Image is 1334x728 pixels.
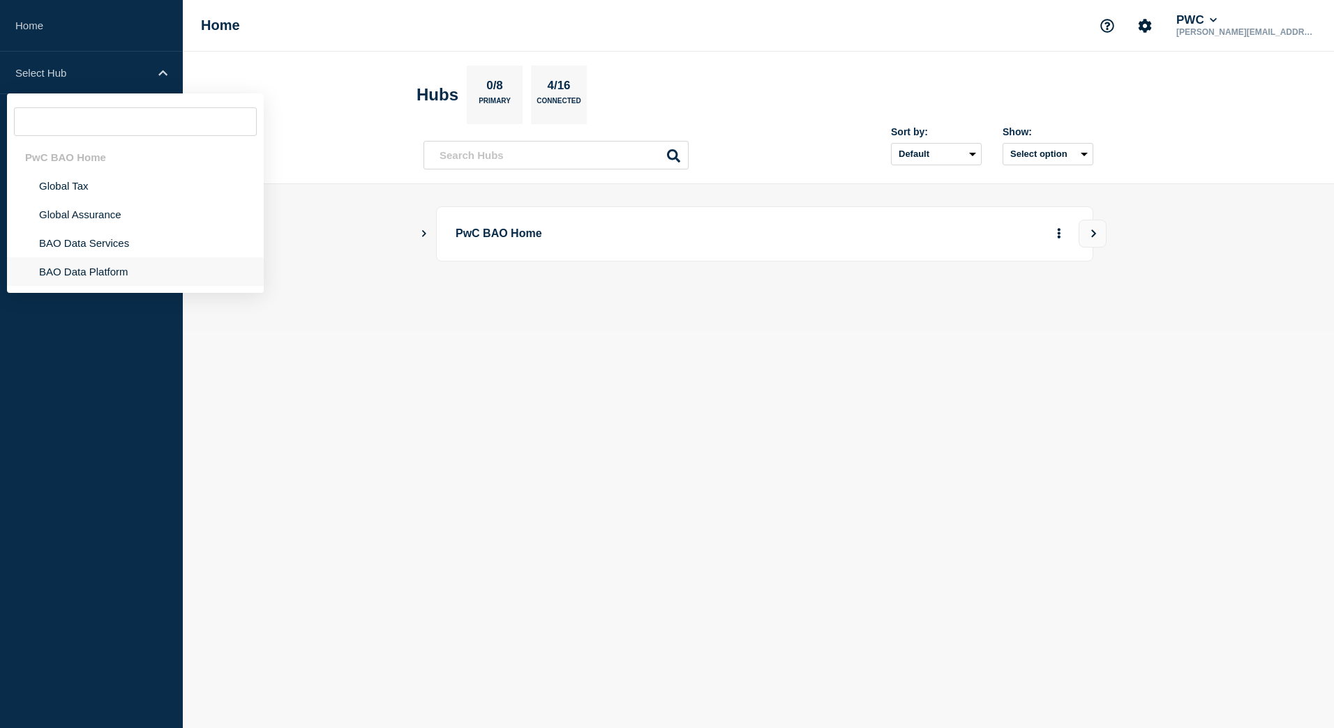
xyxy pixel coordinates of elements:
p: Connected [537,97,580,112]
button: More actions [1050,221,1068,247]
h2: Hubs [417,85,458,105]
select: Sort by [891,143,982,165]
button: PWC [1174,13,1220,27]
p: Primary [479,97,511,112]
button: Account settings [1130,11,1160,40]
div: PwC BAO Home [7,143,264,172]
li: Global Assurance [7,200,264,229]
div: Show: [1003,126,1093,137]
li: BAO Data Services [7,229,264,257]
p: PwC BAO Home [456,221,841,247]
li: BAO Data Platform [7,257,264,286]
p: 4/16 [542,79,576,97]
button: Show Connected Hubs [421,229,428,239]
p: Select Hub [15,67,149,79]
h1: Home [201,17,240,33]
p: [PERSON_NAME][EMAIL_ADDRESS][PERSON_NAME][DOMAIN_NAME] [1174,27,1319,37]
div: Sort by: [891,126,982,137]
button: View [1079,220,1107,248]
input: Search Hubs [424,141,689,169]
p: 0/8 [481,79,509,97]
button: Select option [1003,143,1093,165]
li: Global Tax [7,172,264,200]
button: Support [1093,11,1122,40]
